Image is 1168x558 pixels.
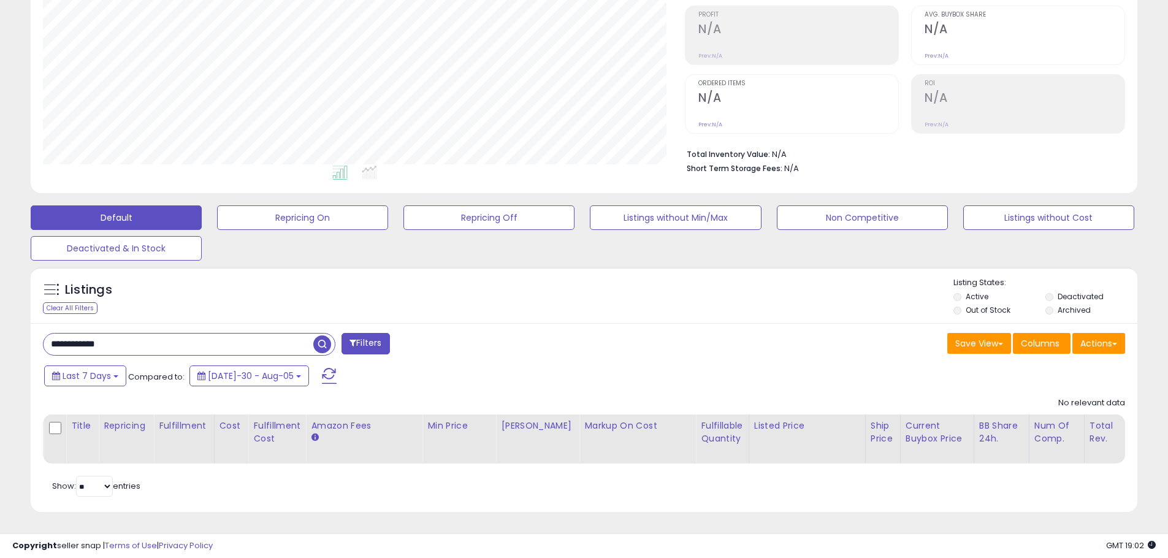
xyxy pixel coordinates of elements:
li: N/A [687,146,1116,161]
button: Save View [947,333,1011,354]
div: Fulfillment [159,419,208,432]
button: Filters [342,333,389,354]
button: Non Competitive [777,205,948,230]
b: Total Inventory Value: [687,149,770,159]
a: Terms of Use [105,540,157,551]
div: seller snap | | [12,540,213,552]
button: Listings without Min/Max [590,205,761,230]
div: Markup on Cost [584,419,690,432]
small: Prev: N/A [925,121,949,128]
span: [DATE]-30 - Aug-05 [208,370,294,382]
div: [PERSON_NAME] [501,419,574,432]
p: Listing States: [953,277,1137,289]
span: N/A [784,162,799,174]
div: Min Price [427,419,490,432]
div: Listed Price [754,419,860,432]
span: 2025-08-13 19:02 GMT [1106,540,1156,551]
span: Avg. Buybox Share [925,12,1124,18]
div: Title [71,419,93,432]
button: Last 7 Days [44,365,126,386]
span: Columns [1021,337,1059,350]
div: Fulfillment Cost [253,419,300,445]
small: Prev: N/A [925,52,949,59]
div: Num of Comp. [1034,419,1079,445]
button: Columns [1013,333,1071,354]
label: Out of Stock [966,305,1010,315]
span: Show: entries [52,480,140,492]
div: Cost [219,419,243,432]
button: Deactivated & In Stock [31,236,202,261]
span: ROI [925,80,1124,87]
button: Default [31,205,202,230]
button: [DATE]-30 - Aug-05 [189,365,309,386]
b: Short Term Storage Fees: [687,163,782,174]
span: Profit [698,12,898,18]
small: Prev: N/A [698,121,722,128]
button: Listings without Cost [963,205,1134,230]
div: Repricing [104,419,148,432]
div: Total Rev. [1090,419,1134,445]
button: Actions [1072,333,1125,354]
button: Repricing Off [403,205,574,230]
h2: N/A [925,22,1124,39]
div: Current Buybox Price [906,419,969,445]
div: Amazon Fees [311,419,417,432]
div: Ship Price [871,419,895,445]
label: Active [966,291,988,302]
strong: Copyright [12,540,57,551]
h2: N/A [925,91,1124,107]
small: Amazon Fees. [311,432,318,443]
span: Compared to: [128,371,185,383]
span: Last 7 Days [63,370,111,382]
h5: Listings [65,281,112,299]
div: BB Share 24h. [979,419,1024,445]
div: Clear All Filters [43,302,97,314]
span: Ordered Items [698,80,898,87]
div: Fulfillable Quantity [701,419,743,445]
small: Prev: N/A [698,52,722,59]
a: Privacy Policy [159,540,213,551]
h2: N/A [698,91,898,107]
h2: N/A [698,22,898,39]
button: Repricing On [217,205,388,230]
label: Archived [1058,305,1091,315]
th: The percentage added to the cost of goods (COGS) that forms the calculator for Min & Max prices. [579,415,696,464]
div: No relevant data [1058,397,1125,409]
label: Deactivated [1058,291,1104,302]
